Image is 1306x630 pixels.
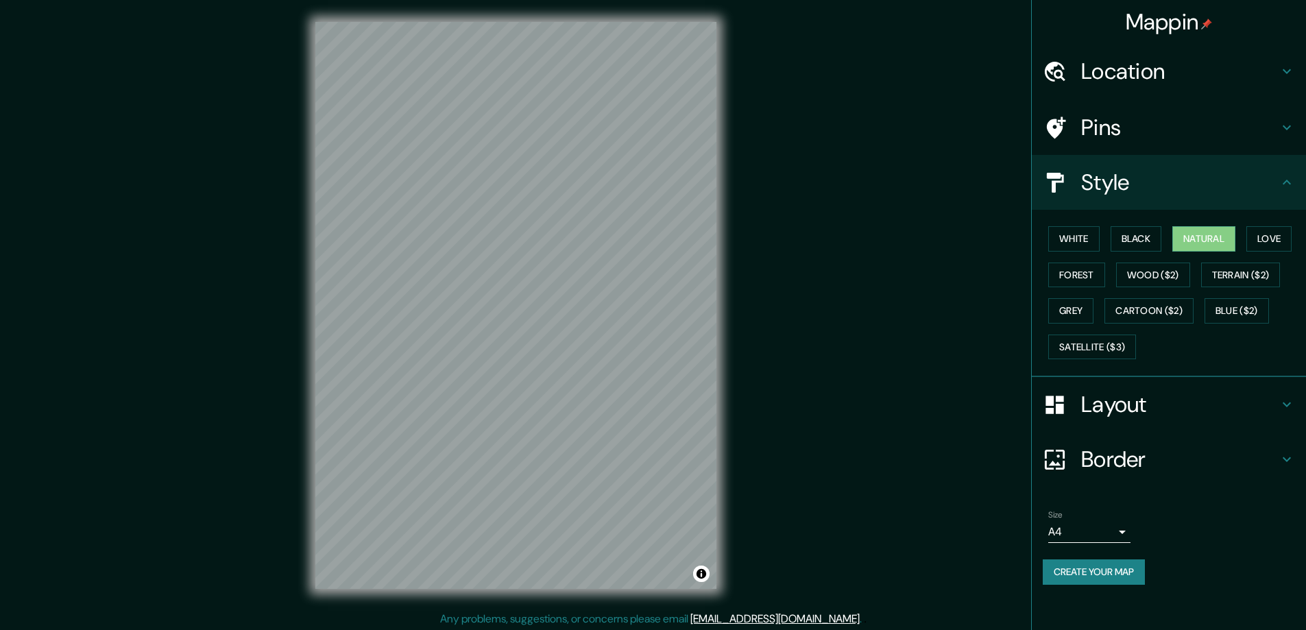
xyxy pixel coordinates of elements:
h4: Border [1081,446,1279,473]
h4: Mappin [1126,8,1213,36]
div: . [862,611,864,627]
div: Pins [1032,100,1306,155]
button: White [1048,226,1100,252]
p: Any problems, suggestions, or concerns please email . [440,611,862,627]
button: Forest [1048,263,1105,288]
div: Style [1032,155,1306,210]
div: A4 [1048,521,1130,543]
button: Terrain ($2) [1201,263,1281,288]
button: Black [1111,226,1162,252]
button: Cartoon ($2) [1104,298,1194,324]
canvas: Map [315,22,716,589]
h4: Location [1081,58,1279,85]
button: Create your map [1043,559,1145,585]
img: pin-icon.png [1201,19,1212,29]
div: Border [1032,432,1306,487]
iframe: Help widget launcher [1184,577,1291,615]
button: Natural [1172,226,1235,252]
div: Location [1032,44,1306,99]
button: Satellite ($3) [1048,335,1136,360]
button: Toggle attribution [693,566,710,582]
div: Layout [1032,377,1306,432]
h4: Style [1081,169,1279,196]
button: Love [1246,226,1292,252]
label: Size [1048,509,1063,521]
div: . [864,611,867,627]
button: Grey [1048,298,1093,324]
h4: Layout [1081,391,1279,418]
button: Wood ($2) [1116,263,1190,288]
h4: Pins [1081,114,1279,141]
button: Blue ($2) [1205,298,1269,324]
a: [EMAIL_ADDRESS][DOMAIN_NAME] [690,611,860,626]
